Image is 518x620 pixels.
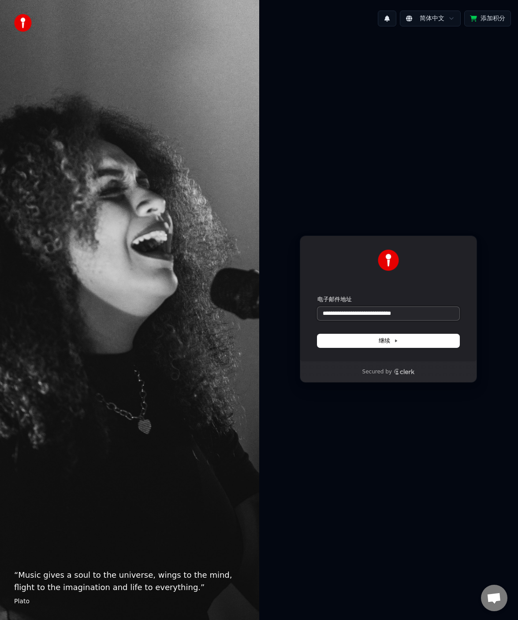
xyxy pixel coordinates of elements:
button: 继续 [317,334,459,347]
img: youka [14,14,32,32]
a: Clerk logo [394,369,415,375]
span: 继续 [379,337,398,345]
p: Secured by [362,369,392,376]
button: 添加积分 [464,11,511,26]
div: 打開聊天 [481,585,507,611]
footer: Plato [14,597,245,606]
label: 电子邮件地址 [317,295,352,303]
p: “ Music gives a soul to the universe, wings to the mind, flight to the imagination and life to ev... [14,569,245,594]
img: Youka [378,250,399,271]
